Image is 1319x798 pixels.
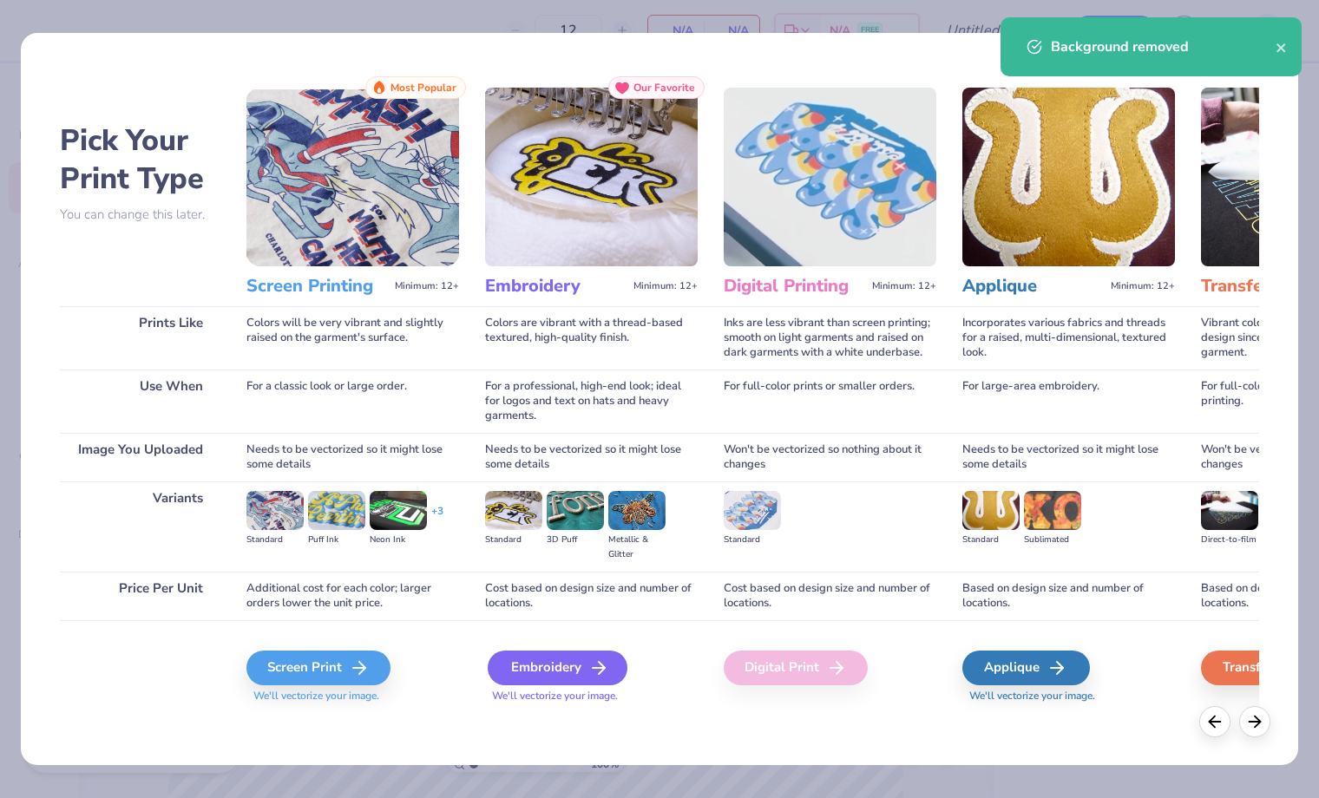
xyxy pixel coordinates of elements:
[60,207,220,222] p: You can change this later.
[370,533,427,547] div: Neon Ink
[395,280,459,292] span: Minimum: 12+
[1201,533,1258,547] div: Direct-to-film
[633,280,698,292] span: Minimum: 12+
[390,82,456,94] span: Most Popular
[962,88,1175,266] img: Applique
[962,433,1175,481] div: Needs to be vectorized so it might lose some details
[60,121,220,198] h2: Pick Your Print Type
[246,491,304,529] img: Standard
[485,433,698,481] div: Needs to be vectorized so it might lose some details
[431,504,443,533] div: + 3
[1276,36,1288,57] button: close
[485,306,698,370] div: Colors are vibrant with a thread-based textured, high-quality finish.
[246,689,459,703] span: We'll vectorize your image.
[488,651,627,685] div: Embroidery
[60,572,220,620] div: Price Per Unit
[724,572,936,620] div: Cost based on design size and number of locations.
[962,533,1020,547] div: Standard
[547,533,604,547] div: 3D Puff
[246,275,388,298] h3: Screen Printing
[724,651,868,685] div: Digital Print
[485,689,698,703] span: We'll vectorize your image.
[608,491,666,529] img: Metallic & Glitter
[724,88,936,266] img: Digital Printing
[60,370,220,433] div: Use When
[246,306,459,370] div: Colors will be very vibrant and slightly raised on the garment's surface.
[724,533,781,547] div: Standard
[962,306,1175,370] div: Incorporates various fabrics and threads for a raised, multi-dimensional, textured look.
[962,572,1175,620] div: Based on design size and number of locations.
[962,491,1020,529] img: Standard
[246,370,459,433] div: For a classic look or large order.
[60,306,220,370] div: Prints Like
[308,491,365,529] img: Puff Ink
[872,280,936,292] span: Minimum: 12+
[1051,36,1276,57] div: Background removed
[1111,280,1175,292] span: Minimum: 12+
[962,651,1090,685] div: Applique
[633,82,695,94] span: Our Favorite
[246,572,459,620] div: Additional cost for each color; larger orders lower the unit price.
[1024,491,1081,529] img: Sublimated
[246,88,459,266] img: Screen Printing
[1024,533,1081,547] div: Sublimated
[962,275,1104,298] h3: Applique
[547,491,604,529] img: 3D Puff
[485,275,627,298] h3: Embroidery
[308,533,365,547] div: Puff Ink
[485,370,698,433] div: For a professional, high-end look; ideal for logos and text on hats and heavy garments.
[724,433,936,481] div: Won't be vectorized so nothing about it changes
[60,433,220,481] div: Image You Uploaded
[724,370,936,433] div: For full-color prints or smaller orders.
[1201,491,1258,529] img: Direct-to-film
[608,533,666,562] div: Metallic & Glitter
[962,370,1175,433] div: For large-area embroidery.
[724,275,865,298] h3: Digital Printing
[246,533,304,547] div: Standard
[246,433,459,481] div: Needs to be vectorized so it might lose some details
[60,481,220,571] div: Variants
[246,651,390,685] div: Screen Print
[962,689,1175,703] span: We'll vectorize your image.
[485,572,698,620] div: Cost based on design size and number of locations.
[485,533,542,547] div: Standard
[485,88,698,266] img: Embroidery
[724,491,781,529] img: Standard
[724,306,936,370] div: Inks are less vibrant than screen printing; smooth on light garments and raised on dark garments ...
[485,491,542,529] img: Standard
[370,491,427,529] img: Neon Ink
